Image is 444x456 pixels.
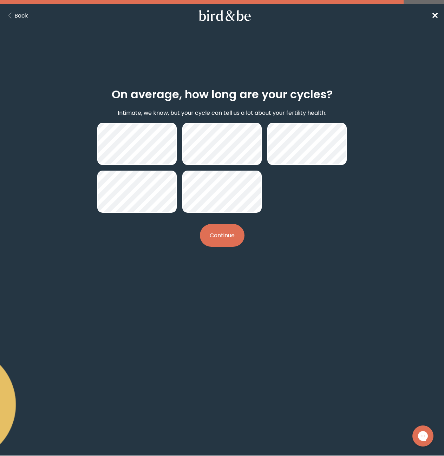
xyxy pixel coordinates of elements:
button: Back Button [6,11,28,20]
iframe: Gorgias live chat messenger [409,423,437,449]
button: Continue [200,224,244,247]
h2: On average, how long are your cycles? [112,86,333,103]
span: ✕ [431,10,438,21]
a: ✕ [431,9,438,22]
p: Intimate, we know, but your cycle can tell us a lot about your fertility health. [118,108,326,117]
